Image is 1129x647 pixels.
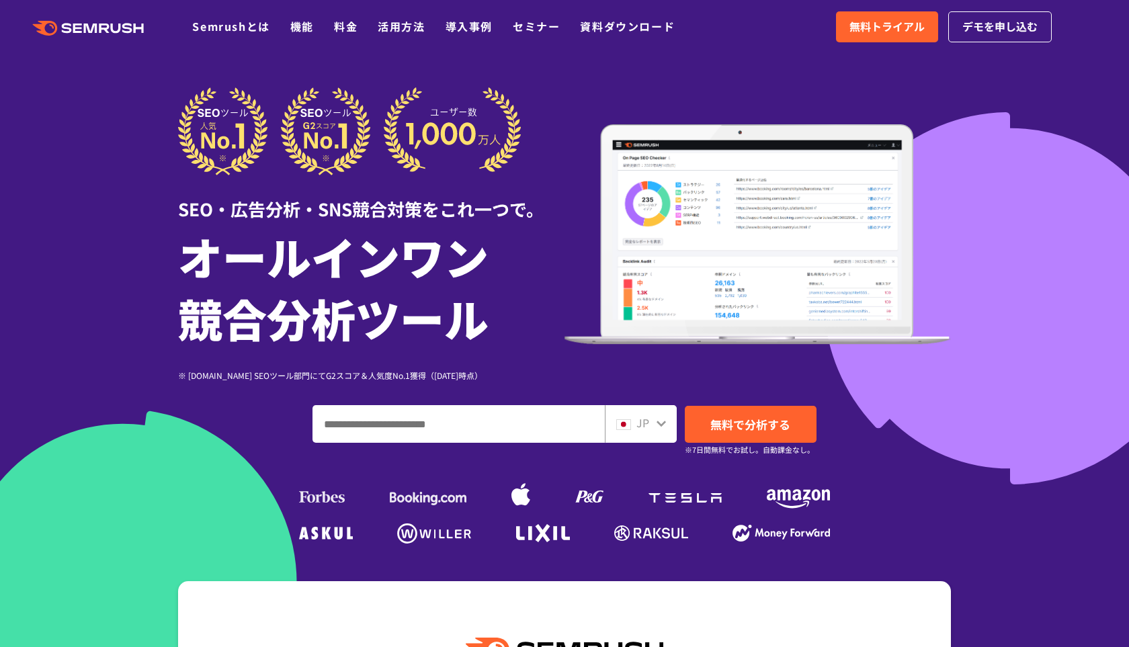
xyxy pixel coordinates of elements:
[962,18,1038,36] span: デモを申し込む
[685,443,814,456] small: ※7日間無料でお試し。自動課金なし。
[710,416,790,433] span: 無料で分析する
[378,18,425,34] a: 活用方法
[636,415,649,431] span: JP
[836,11,938,42] a: 無料トライアル
[313,406,604,442] input: ドメイン、キーワードまたはURLを入力してください
[580,18,675,34] a: 資料ダウンロード
[849,18,925,36] span: 無料トライアル
[178,175,564,222] div: SEO・広告分析・SNS競合対策をこれ一つで。
[178,369,564,382] div: ※ [DOMAIN_NAME] SEOツール部門にてG2スコア＆人気度No.1獲得（[DATE]時点）
[446,18,493,34] a: 導入事例
[192,18,269,34] a: Semrushとは
[685,406,817,443] a: 無料で分析する
[334,18,358,34] a: 料金
[948,11,1052,42] a: デモを申し込む
[178,225,564,349] h1: オールインワン 競合分析ツール
[513,18,560,34] a: セミナー
[290,18,314,34] a: 機能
